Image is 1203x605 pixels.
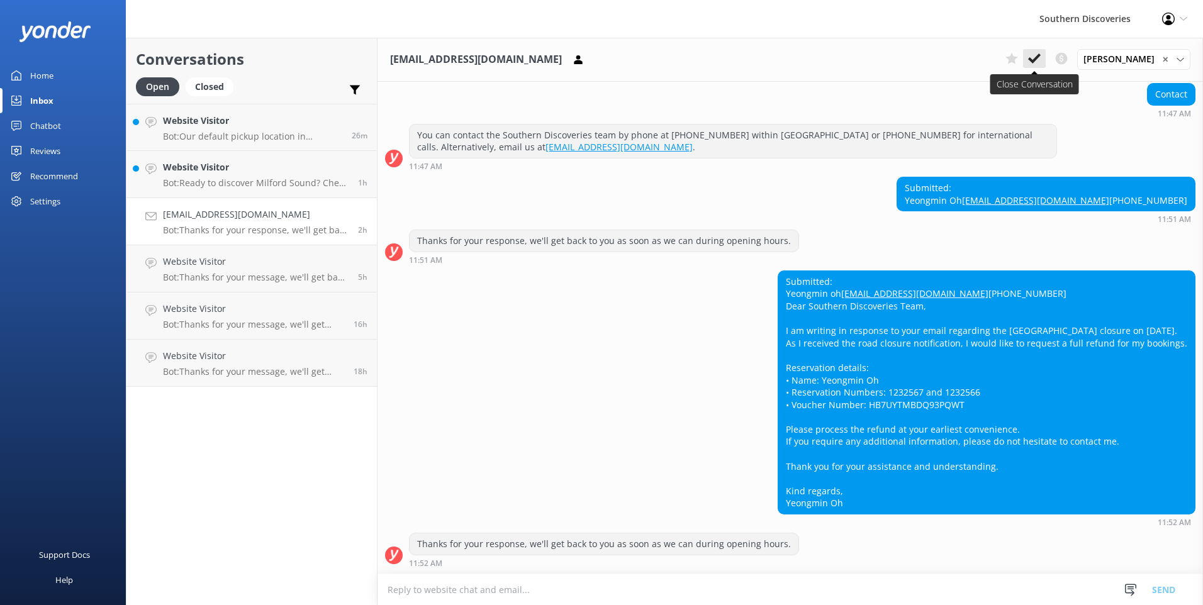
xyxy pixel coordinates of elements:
[30,164,78,189] div: Recommend
[1083,52,1162,66] span: [PERSON_NAME]
[136,79,186,93] a: Open
[186,79,240,93] a: Closed
[410,230,798,252] div: Thanks for your response, we'll get back to you as soon as we can during opening hours.
[126,245,377,292] a: Website VisitorBot:Thanks for your message, we'll get back to you as soon as we can. You're also ...
[1158,519,1191,526] strong: 11:52 AM
[39,542,90,567] div: Support Docs
[163,131,342,142] p: Bot: Our default pickup location in [GEOGRAPHIC_DATA] is [STREET_ADDRESS]. If you need specific p...
[778,518,1195,526] div: Sep 28 2025 11:52am (UTC +13:00) Pacific/Auckland
[1077,49,1190,69] div: Assign User
[126,198,377,245] a: [EMAIL_ADDRESS][DOMAIN_NAME]Bot:Thanks for your response, we'll get back to you as soon as we can...
[1148,84,1195,105] div: Contact
[30,189,60,214] div: Settings
[897,177,1195,211] div: Submitted: Yeongmin Oh [PHONE_NUMBER]
[126,340,377,387] a: Website VisitorBot:Thanks for your message, we'll get back to you as soon as we can. You're also ...
[409,255,799,264] div: Sep 28 2025 11:51am (UTC +13:00) Pacific/Auckland
[55,567,73,592] div: Help
[409,163,442,170] strong: 11:47 AM
[163,225,349,236] p: Bot: Thanks for your response, we'll get back to you as soon as we can during opening hours.
[1158,216,1191,223] strong: 11:51 AM
[1147,109,1195,118] div: Sep 28 2025 11:47am (UTC +13:00) Pacific/Auckland
[163,302,344,316] h4: Website Visitor
[163,255,349,269] h4: Website Visitor
[163,177,349,189] p: Bot: Ready to discover Milford Sound? Check live availability and book your Milford Sound Nature ...
[352,130,367,141] span: Sep 28 2025 02:22pm (UTC +13:00) Pacific/Auckland
[126,292,377,340] a: Website VisitorBot:Thanks for your message, we'll get back to you as soon as we can. You're also ...
[841,287,988,299] a: [EMAIL_ADDRESS][DOMAIN_NAME]
[409,560,442,567] strong: 11:52 AM
[546,141,693,153] a: [EMAIL_ADDRESS][DOMAIN_NAME]
[163,160,349,174] h4: Website Visitor
[354,319,367,330] span: Sep 27 2025 08:54pm (UTC +13:00) Pacific/Auckland
[163,208,349,221] h4: [EMAIL_ADDRESS][DOMAIN_NAME]
[897,214,1195,223] div: Sep 28 2025 11:51am (UTC +13:00) Pacific/Auckland
[163,366,344,377] p: Bot: Thanks for your message, we'll get back to you as soon as we can. You're also welcome to kee...
[30,113,61,138] div: Chatbot
[163,114,342,128] h4: Website Visitor
[19,21,91,42] img: yonder-white-logo.png
[1162,53,1168,65] span: ✕
[163,319,344,330] p: Bot: Thanks for your message, we'll get back to you as soon as we can. You're also welcome to kee...
[962,194,1109,206] a: [EMAIL_ADDRESS][DOMAIN_NAME]
[410,125,1056,158] div: You can contact the Southern Discoveries team by phone at [PHONE_NUMBER] within [GEOGRAPHIC_DATA]...
[390,52,562,68] h3: [EMAIL_ADDRESS][DOMAIN_NAME]
[409,162,1057,170] div: Sep 28 2025 11:47am (UTC +13:00) Pacific/Auckland
[354,366,367,377] span: Sep 27 2025 07:27pm (UTC +13:00) Pacific/Auckland
[30,88,53,113] div: Inbox
[358,225,367,235] span: Sep 28 2025 11:52am (UTC +13:00) Pacific/Auckland
[163,272,349,283] p: Bot: Thanks for your message, we'll get back to you as soon as we can. You're also welcome to kee...
[409,558,799,567] div: Sep 28 2025 11:52am (UTC +13:00) Pacific/Auckland
[126,151,377,198] a: Website VisitorBot:Ready to discover Milford Sound? Check live availability and book your Milford...
[410,533,798,555] div: Thanks for your response, we'll get back to you as soon as we can during opening hours.
[163,349,344,363] h4: Website Visitor
[358,177,367,188] span: Sep 28 2025 01:42pm (UTC +13:00) Pacific/Auckland
[409,257,442,264] strong: 11:51 AM
[186,77,233,96] div: Closed
[136,77,179,96] div: Open
[126,104,377,151] a: Website VisitorBot:Our default pickup location in [GEOGRAPHIC_DATA] is [STREET_ADDRESS]. If you n...
[136,47,367,71] h2: Conversations
[30,63,53,88] div: Home
[30,138,60,164] div: Reviews
[358,272,367,282] span: Sep 28 2025 09:11am (UTC +13:00) Pacific/Auckland
[1158,110,1191,118] strong: 11:47 AM
[778,271,1195,514] div: Submitted: Yeongmin oh [PHONE_NUMBER] Dear Southern Discoveries Team, I am writing in response to...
